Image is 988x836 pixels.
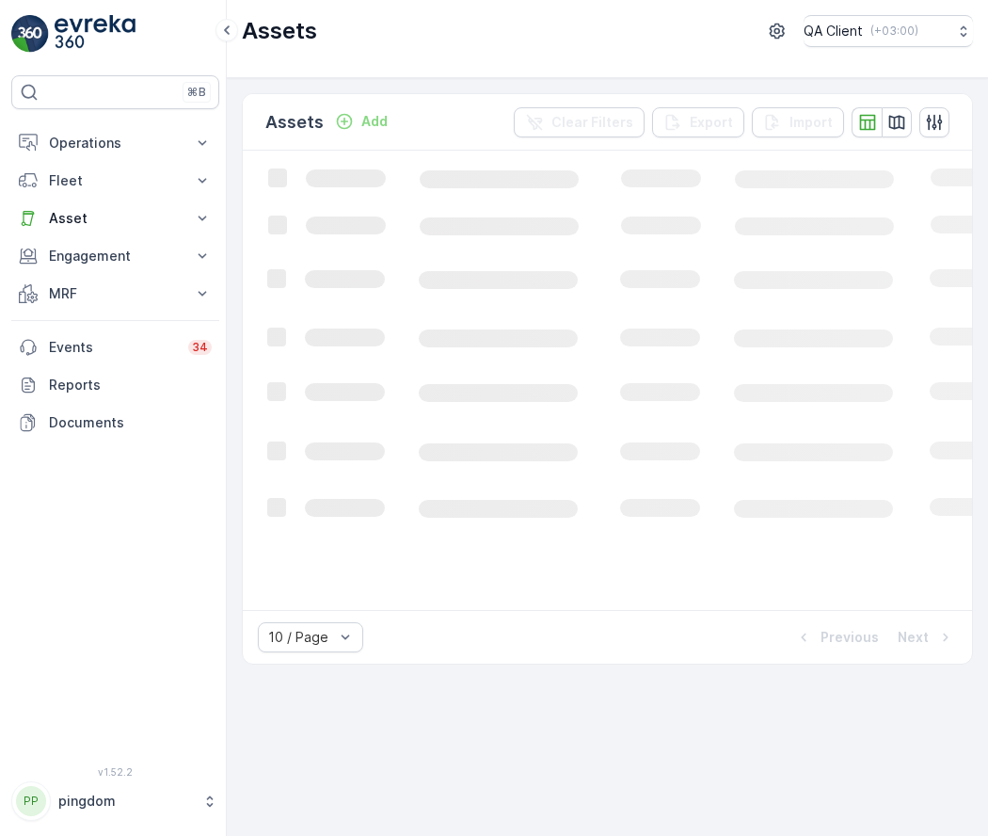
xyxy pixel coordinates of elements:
[11,124,219,162] button: Operations
[896,626,957,649] button: Next
[11,329,219,366] a: Events34
[265,109,324,136] p: Assets
[49,134,182,153] p: Operations
[11,781,219,821] button: PPpingdom
[752,107,844,137] button: Import
[187,85,206,100] p: ⌘B
[192,340,208,355] p: 34
[11,162,219,200] button: Fleet
[11,275,219,313] button: MRF
[49,376,212,394] p: Reports
[804,15,973,47] button: QA Client(+03:00)
[870,24,918,39] p: ( +03:00 )
[11,237,219,275] button: Engagement
[49,247,182,265] p: Engagement
[690,113,733,132] p: Export
[49,171,182,190] p: Fleet
[898,628,929,647] p: Next
[821,628,879,647] p: Previous
[551,113,633,132] p: Clear Filters
[11,200,219,237] button: Asset
[49,209,182,228] p: Asset
[11,15,49,53] img: logo
[55,15,135,53] img: logo_light-DOdMpM7g.png
[242,16,317,46] p: Assets
[11,766,219,778] span: v 1.52.2
[11,404,219,442] a: Documents
[514,107,645,137] button: Clear Filters
[792,626,881,649] button: Previous
[789,113,833,132] p: Import
[652,107,744,137] button: Export
[11,366,219,404] a: Reports
[49,338,177,357] p: Events
[49,284,182,303] p: MRF
[49,413,212,432] p: Documents
[361,112,388,131] p: Add
[327,110,395,133] button: Add
[58,792,193,811] p: pingdom
[16,786,46,816] div: PP
[804,22,863,40] p: QA Client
